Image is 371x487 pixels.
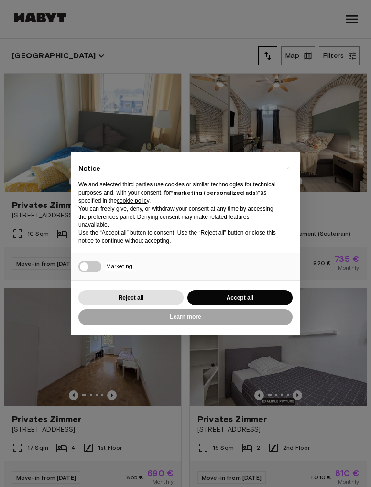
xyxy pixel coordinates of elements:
[78,164,277,173] h2: Notice
[78,309,293,325] button: Learn more
[187,290,293,306] button: Accept all
[280,160,295,175] button: Close this notice
[78,181,277,205] p: We and selected third parties use cookies or similar technologies for technical purposes and, wit...
[78,229,277,245] p: Use the “Accept all” button to consent. Use the “Reject all” button or close this notice to conti...
[117,197,149,204] a: cookie policy
[78,205,277,229] p: You can freely give, deny, or withdraw your consent at any time by accessing the preferences pane...
[286,162,290,173] span: ×
[171,189,260,196] strong: “marketing (personalized ads)”
[106,262,132,271] span: Marketing
[78,290,184,306] button: Reject all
